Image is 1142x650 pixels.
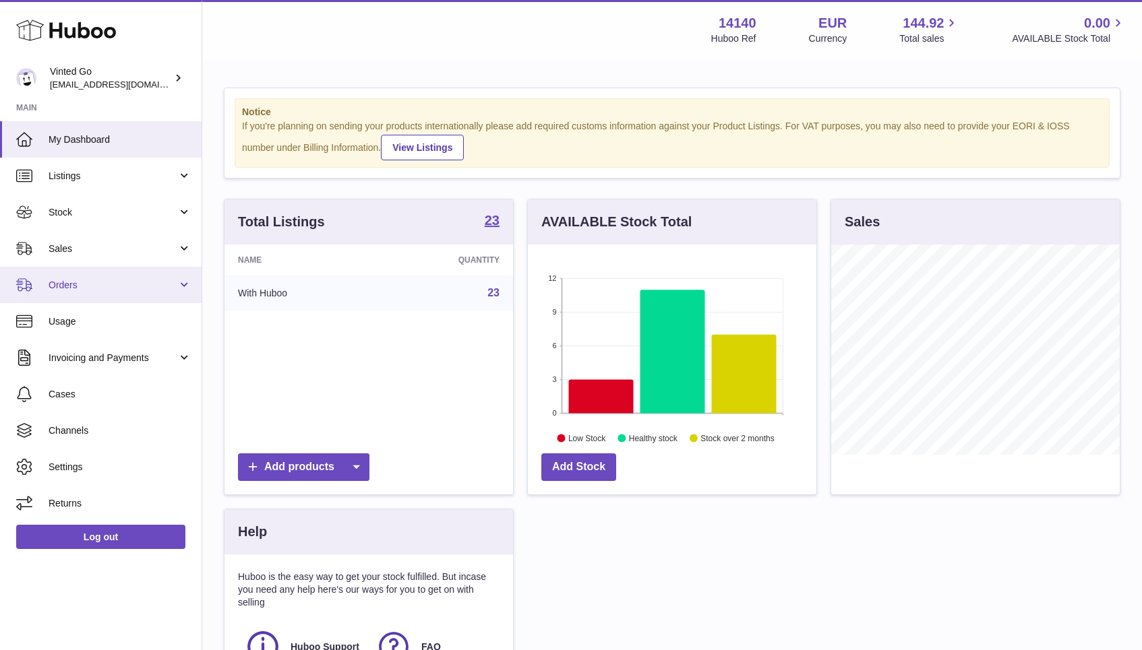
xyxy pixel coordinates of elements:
[485,214,500,230] a: 23
[242,106,1102,119] strong: Notice
[238,213,325,231] h3: Total Listings
[711,32,756,45] div: Huboo Ref
[224,245,377,275] th: Name
[568,433,606,443] text: Low Stock
[552,375,556,383] text: 3
[16,68,36,88] img: giedre.bartusyte@vinted.com
[49,497,191,510] span: Returns
[845,213,880,231] h3: Sales
[49,461,191,474] span: Settings
[381,135,464,160] a: View Listings
[49,388,191,401] span: Cases
[899,32,959,45] span: Total sales
[224,275,377,311] td: With Huboo
[818,14,847,32] strong: EUR
[242,120,1102,160] div: If you're planning on sending your products internationally please add required customs informati...
[50,79,198,90] span: [EMAIL_ADDRESS][DOMAIN_NAME]
[1084,14,1110,32] span: 0.00
[377,245,513,275] th: Quantity
[49,170,177,183] span: Listings
[903,14,944,32] span: 144.92
[49,242,177,255] span: Sales
[16,525,185,549] a: Log out
[1012,32,1126,45] span: AVAILABLE Stock Total
[49,424,191,437] span: Channels
[485,214,500,227] strong: 23
[49,315,191,328] span: Usage
[49,279,177,292] span: Orders
[541,453,616,481] a: Add Stock
[49,352,177,364] span: Invoicing and Payments
[552,308,556,316] text: 9
[1012,14,1126,45] a: 0.00 AVAILABLE Stock Total
[541,213,692,231] h3: AVAILABLE Stock Total
[238,523,267,541] h3: Help
[629,433,678,443] text: Healthy stock
[552,342,556,350] text: 6
[50,65,171,91] div: Vinted Go
[700,433,774,443] text: Stock over 2 months
[809,32,847,45] div: Currency
[552,409,556,417] text: 0
[719,14,756,32] strong: 14140
[899,14,959,45] a: 144.92 Total sales
[487,287,500,298] a: 23
[49,206,177,219] span: Stock
[548,274,556,282] text: 12
[238,571,500,609] p: Huboo is the easy way to get your stock fulfilled. But incase you need any help here's our ways f...
[49,133,191,146] span: My Dashboard
[238,453,369,481] a: Add products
